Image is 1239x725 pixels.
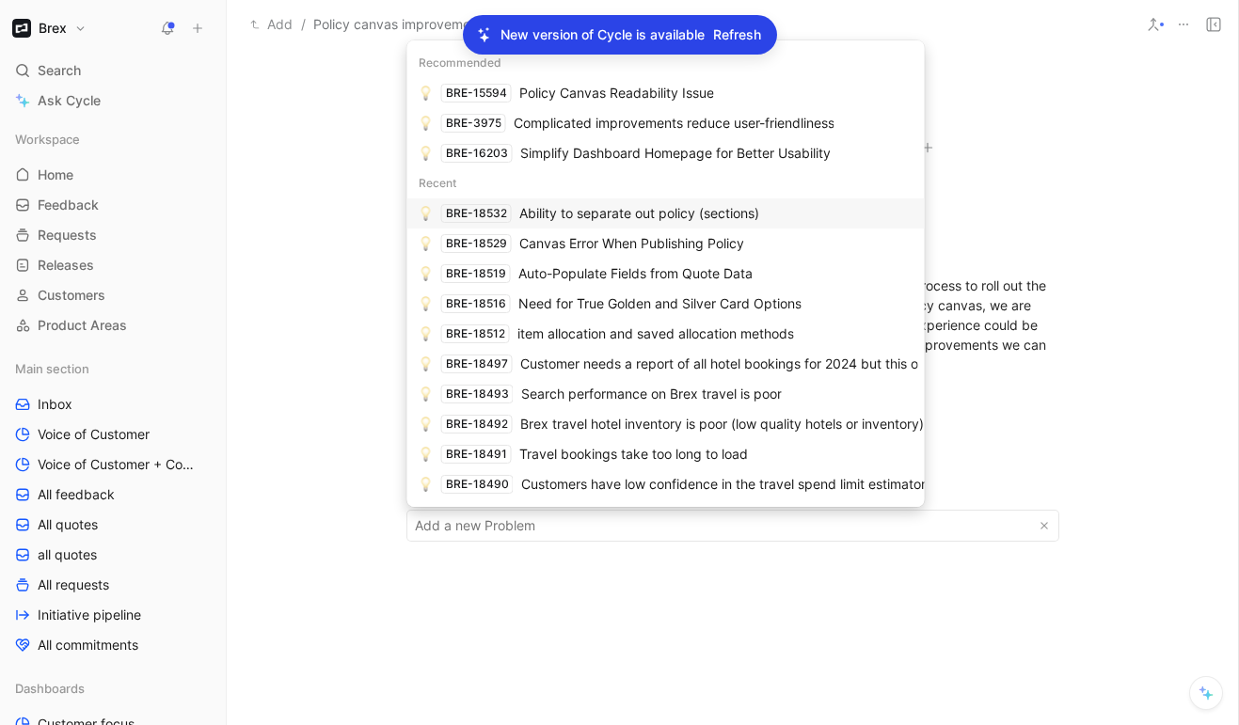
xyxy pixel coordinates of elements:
img: 💡 [419,86,434,101]
img: 💡 [419,447,434,462]
div: BRE-18532 [446,204,507,223]
div: BRE-18512 [446,324,505,343]
span: Refresh [713,24,761,46]
div: BRE-16203 [446,144,508,163]
span: Canvas Error When Publishing Policy [519,235,744,251]
span: Need for True Golden and Silver Card Options [518,295,802,311]
span: Brex travel hotel inventory is poor (low quality hotels or inventory) [520,416,924,432]
span: Customer needs a report of all hotel bookings for 2024 but this o [520,355,918,371]
div: BRE-18491 [446,445,507,464]
span: item allocation and saved allocation methods [517,325,794,341]
img: 💡 [419,386,434,402]
img: 💡 [419,296,434,311]
span: Customers have low confidence in the travel spend limit estimator [521,476,926,492]
div: BRE-18516 [446,294,506,313]
img: 💡 [419,206,434,221]
div: Recommended [407,48,925,78]
img: 💡 [419,356,434,371]
div: BRE-18493 [446,385,509,403]
div: Complicated improvements reduce user-friendliness [514,112,834,134]
div: BRE-18490 [446,475,509,494]
div: BRE-18529 [446,234,507,253]
img: 💡 [419,146,434,161]
img: 💡 [419,116,434,131]
div: BRE-18492 [446,415,508,433]
img: 💡 [419,417,434,432]
div: BRE-3975 [446,114,501,133]
div: Simplify Dashboard Homepage for Better Usability [520,142,831,165]
img: 💡 [419,236,434,251]
button: Refresh [712,23,762,47]
span: Travel bookings take too long to load [519,446,748,462]
img: 💡 [419,266,434,281]
img: 💡 [419,477,434,492]
div: Policy Canvas Readability Issue [519,82,714,104]
p: New version of Cycle is available [500,24,705,46]
span: Ability to separate out policy (sections) [519,205,759,221]
img: 💡 [419,326,434,341]
span: Search performance on Brex travel is poor [521,386,782,402]
div: BRE-18497 [446,355,508,373]
div: BRE-18519 [446,264,506,283]
div: Recent [407,168,925,198]
span: Auto-Populate Fields from Quote Data [518,265,753,281]
div: BRE-15594 [446,84,507,102]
